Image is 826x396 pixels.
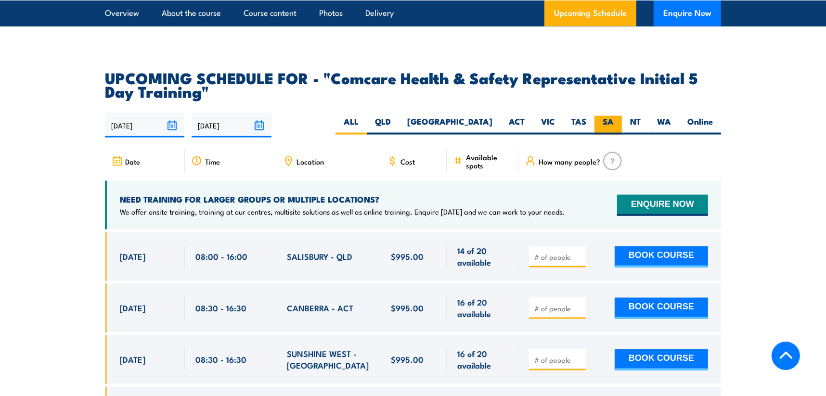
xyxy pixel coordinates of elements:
[105,113,184,138] input: From date
[120,354,145,365] span: [DATE]
[615,349,708,370] button: BOOK COURSE
[125,157,140,166] span: Date
[457,348,508,371] span: 16 of 20 available
[192,113,271,138] input: To date
[367,116,399,135] label: QLD
[466,153,512,169] span: Available spots
[679,116,721,135] label: Online
[195,251,247,262] span: 08:00 - 16:00
[563,116,594,135] label: TAS
[120,251,145,262] span: [DATE]
[534,304,582,314] input: # of people
[617,195,708,216] button: ENQUIRE NOW
[457,245,508,268] span: 14 of 20 available
[615,298,708,319] button: BOOK COURSE
[205,157,220,166] span: Time
[120,303,145,314] span: [DATE]
[195,354,246,365] span: 08:30 - 16:30
[594,116,622,135] label: SA
[287,348,370,371] span: SUNSHINE WEST - [GEOGRAPHIC_DATA]
[534,253,582,262] input: # of people
[391,354,424,365] span: $995.00
[195,303,246,314] span: 08:30 - 16:30
[336,116,367,135] label: ALL
[622,116,649,135] label: NT
[120,207,565,217] p: We offer onsite training, training at our centres, multisite solutions as well as online training...
[534,356,582,365] input: # of people
[501,116,533,135] label: ACT
[391,303,424,314] span: $995.00
[539,157,600,166] span: How many people?
[400,157,415,166] span: Cost
[297,157,324,166] span: Location
[287,251,352,262] span: SALISBURY - QLD
[120,194,565,204] h4: NEED TRAINING FOR LARGER GROUPS OR MULTIPLE LOCATIONS?
[615,246,708,268] button: BOOK COURSE
[649,116,679,135] label: WA
[105,71,721,98] h2: UPCOMING SCHEDULE FOR - "Comcare Health & Safety Representative Initial 5 Day Training"
[399,116,501,135] label: [GEOGRAPHIC_DATA]
[457,297,508,319] span: 16 of 20 available
[391,251,424,262] span: $995.00
[533,116,563,135] label: VIC
[287,303,353,314] span: CANBERRA - ACT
